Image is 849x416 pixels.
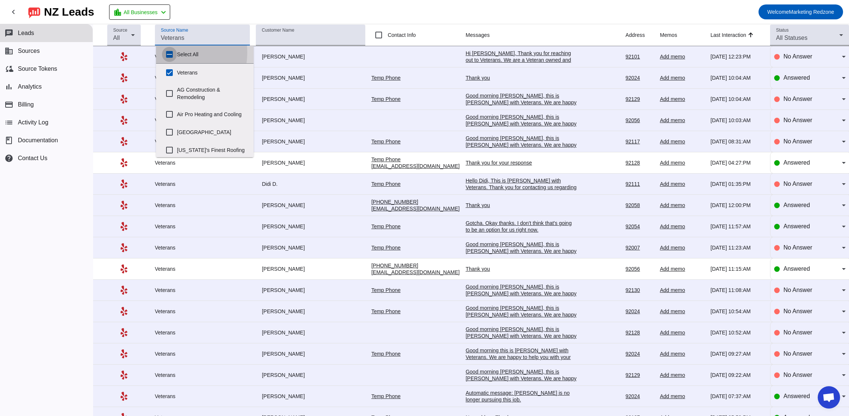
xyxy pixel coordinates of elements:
div: Add memo [660,117,705,124]
a: Temp Phone [371,351,401,357]
div: Add memo [660,350,705,357]
div: Veterans [155,329,250,336]
label: Air Pro Heating and Cooling [177,106,248,123]
a: Temp Phone [371,75,401,81]
div: Add memo [660,329,705,336]
div: 92024 [626,393,654,400]
mat-icon: Yelp [120,392,128,401]
div: [DATE] 11:23:AM [710,244,764,251]
div: 92056 [626,117,654,124]
mat-icon: Yelp [120,95,128,104]
mat-icon: chevron_left [159,8,168,17]
div: Veterans [155,350,250,357]
mat-icon: Yelp [120,158,128,167]
div: [PERSON_NAME] [256,138,365,145]
span: Marketing Redzone [767,7,834,17]
div: 92117 [626,138,654,145]
a: Temp Phone [371,181,401,187]
span: Analytics [18,83,42,90]
div: Veterans [155,287,250,293]
mat-icon: chevron_left [9,7,18,16]
mat-icon: Yelp [120,307,128,316]
div: 92054 [626,223,654,230]
a: [PHONE_NUMBER] [371,199,418,205]
mat-icon: location_city [113,8,122,17]
div: Veterans [155,53,250,60]
div: Add memo [660,96,705,102]
span: Billing [18,101,34,108]
div: 92024 [626,350,654,357]
img: logo [28,6,40,18]
div: [PERSON_NAME] [256,74,365,81]
mat-label: Source Name [161,28,188,33]
span: No Answer [783,244,812,251]
a: Temp Phone [371,156,401,162]
div: Good morning [PERSON_NAME], this is [PERSON_NAME] with Veterans. We are happy to help you with yo... [465,368,577,402]
span: No Answer [783,96,812,102]
span: All Statuses [776,35,807,41]
a: Temp Phone [371,223,401,229]
div: Good morning [PERSON_NAME], this is [PERSON_NAME] with Veterans. We are happy to help you with yo... [465,241,577,281]
div: [DATE] 12:23:PM [710,53,764,60]
mat-label: Status [776,28,789,33]
button: All Businesses [109,4,170,20]
span: book [4,136,13,145]
mat-icon: list [4,118,13,127]
mat-icon: Yelp [120,116,128,125]
div: Veterans [155,159,250,166]
div: [DATE] 11:08:AM [710,287,764,293]
div: [DATE] 10:52:AM [710,329,764,336]
div: Add memo [660,181,705,187]
div: Didi D. [256,181,365,187]
div: Add memo [660,308,705,315]
div: NZ Leads [44,7,94,17]
div: 92056 [626,266,654,272]
div: 92058 [626,202,654,209]
div: [PERSON_NAME] [256,393,365,400]
span: Answered [783,202,810,208]
div: [DATE] 01:35:PM [710,181,764,187]
span: Welcome [767,9,789,15]
div: [DATE] 10:04:AM [710,74,764,81]
span: Sources [18,48,40,54]
div: [DATE] 11:15:AM [710,266,764,272]
mat-icon: Yelp [120,201,128,210]
div: Add memo [660,287,705,293]
span: All Businesses [124,7,158,18]
mat-icon: Yelp [120,137,128,146]
div: Add memo [660,266,705,272]
label: [GEOGRAPHIC_DATA] [177,124,248,140]
div: [PERSON_NAME] [256,266,365,272]
mat-icon: Yelp [120,264,128,273]
span: No Answer [783,372,812,378]
mat-icon: chat [4,29,13,38]
div: Veterans [155,266,250,272]
a: Temp Phone [371,245,401,251]
div: [DATE] 04:27:PM [710,159,764,166]
mat-icon: Yelp [120,73,128,82]
span: No Answer [783,329,812,336]
mat-icon: business [4,47,13,55]
div: 92024 [626,308,654,315]
span: No Answer [783,117,812,123]
div: [PERSON_NAME] [256,350,365,357]
div: [DATE] 12:00:PM [710,202,764,209]
div: Veterans [155,223,250,230]
div: [DATE] 10:03:AM [710,117,764,124]
input: Veterans [161,34,244,42]
label: Veterans [177,64,248,81]
div: Good morning [PERSON_NAME], this is [PERSON_NAME] with Veterans. We are happy to help you with yo... [465,305,577,331]
div: [DATE] 09:27:AM [710,350,764,357]
span: No Answer [783,181,812,187]
label: Select All [177,46,248,63]
div: Hi [PERSON_NAME], Thank you for reaching out to Veterans. We are a Veteran owned and operated HVA... [465,50,577,97]
div: 92111 [626,181,654,187]
button: WelcomeMarketing Redzone [759,4,843,19]
mat-icon: Yelp [120,349,128,358]
span: No Answer [783,308,812,314]
div: [PERSON_NAME] [256,329,365,336]
div: Good morning [PERSON_NAME], this is [PERSON_NAME] with Veterans. We are happy to help you with th... [465,135,577,162]
mat-icon: Yelp [120,286,128,295]
mat-icon: cloud_sync [4,64,13,73]
span: Answered [783,159,810,166]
